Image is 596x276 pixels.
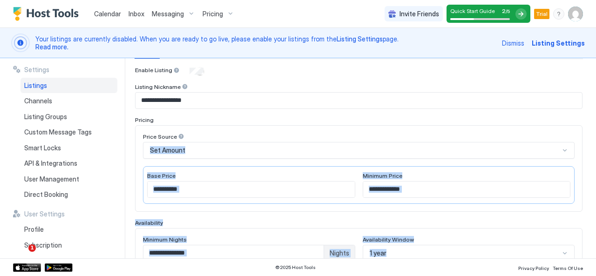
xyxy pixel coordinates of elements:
[13,263,41,272] a: App Store
[24,190,68,199] span: Direct Booking
[35,43,68,51] a: Read more.
[45,263,73,272] a: Google Play Store
[152,10,184,18] span: Messaging
[553,263,583,272] a: Terms Of Use
[135,219,163,226] span: Availability
[94,9,121,19] a: Calendar
[536,10,548,18] span: Trial
[518,263,549,272] a: Privacy Policy
[532,38,585,48] div: Listing Settings
[143,236,187,243] span: Minimum Nights
[20,187,117,202] a: Direct Booking
[20,222,117,237] a: Profile
[24,81,47,90] span: Listings
[330,249,349,257] span: Nights
[24,175,79,183] span: User Management
[370,249,386,257] span: 1 year
[28,244,36,252] span: 1
[506,8,510,14] span: / 5
[24,113,67,121] span: Listing Groups
[20,171,117,187] a: User Management
[450,7,495,14] span: Quick Start Guide
[143,245,324,261] input: Input Field
[502,38,524,48] div: Dismiss
[363,172,402,179] span: Minimum Price
[20,78,117,94] a: Listings
[24,225,44,234] span: Profile
[147,172,176,179] span: Base Price
[553,8,564,20] div: menu
[20,124,117,140] a: Custom Message Tags
[24,210,65,218] span: User Settings
[203,10,223,18] span: Pricing
[129,10,144,18] span: Inbox
[518,265,549,271] span: Privacy Policy
[135,67,172,74] span: Enable Listing
[363,236,414,243] span: Availability Window
[129,9,144,19] a: Inbox
[135,116,154,123] span: Pricing
[94,10,121,18] span: Calendar
[24,144,61,152] span: Smart Locks
[24,66,49,74] span: Settings
[24,159,77,168] span: API & Integrations
[9,244,32,267] iframe: Intercom live chat
[150,146,185,155] span: Set Amount
[143,133,177,140] span: Price Source
[400,10,439,18] span: Invite Friends
[20,140,117,156] a: Smart Locks
[135,93,582,108] input: Input Field
[568,7,583,21] div: User profile
[24,128,92,136] span: Custom Message Tags
[502,7,506,14] span: 2
[275,264,316,270] span: © 2025 Host Tools
[20,109,117,125] a: Listing Groups
[20,93,117,109] a: Channels
[553,265,583,271] span: Terms Of Use
[20,237,117,253] a: Subscription
[135,83,181,90] span: Listing Nickname
[337,35,383,43] a: Listing Settings
[363,182,570,197] input: Input Field
[24,241,62,249] span: Subscription
[13,7,83,21] a: Host Tools Logo
[35,35,496,51] span: Your listings are currently disabled. When you are ready to go live, please enable your listings ...
[24,97,52,105] span: Channels
[148,182,355,197] input: Input Field
[20,155,117,171] a: API & Integrations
